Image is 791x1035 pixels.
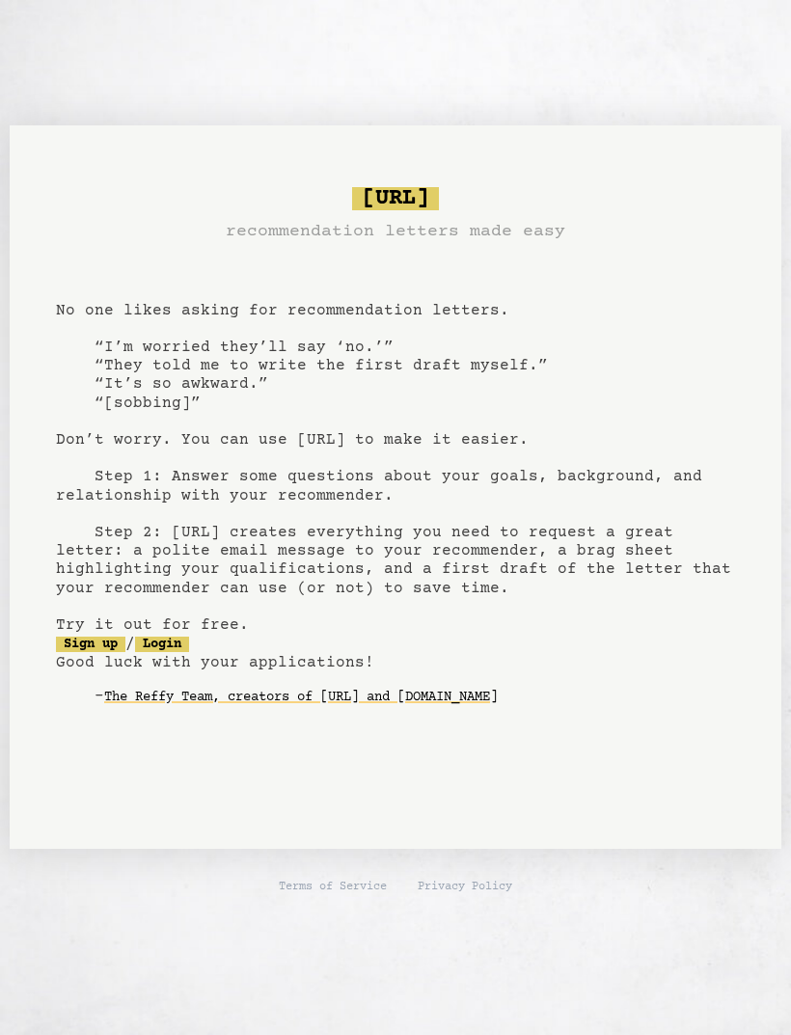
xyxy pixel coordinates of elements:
[418,880,512,895] a: Privacy Policy
[135,637,189,652] a: Login
[56,637,125,652] a: Sign up
[279,880,387,895] a: Terms of Service
[104,682,498,713] a: The Reffy Team, creators of [URL] and [DOMAIN_NAME]
[56,179,735,745] pre: No one likes asking for recommendation letters. “I’m worried they’ll say ‘no.’” “They told me to ...
[352,187,439,210] span: [URL]
[226,218,565,245] h3: recommendation letters made easy
[95,688,735,707] div: -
